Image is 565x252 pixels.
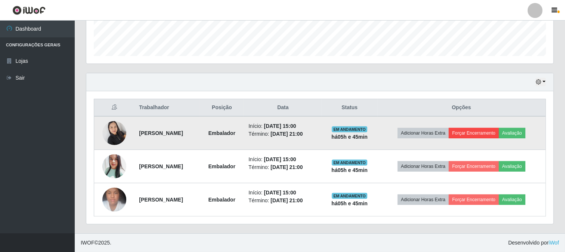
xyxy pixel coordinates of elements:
[398,161,449,172] button: Adicionar Horas Extra
[244,99,322,117] th: Data
[331,167,368,173] strong: há 05 h e 45 min
[139,197,183,203] strong: [PERSON_NAME]
[499,128,525,138] button: Avaliação
[331,200,368,206] strong: há 05 h e 45 min
[332,160,367,166] span: EM ANDAMENTO
[200,99,244,117] th: Posição
[81,239,111,247] span: © 2025 .
[102,117,126,149] img: 1722007663957.jpeg
[499,161,525,172] button: Avaliação
[248,197,317,205] li: Término:
[209,130,235,136] strong: Embalador
[499,194,525,205] button: Avaliação
[377,99,546,117] th: Opções
[264,156,296,162] time: [DATE] 15:00
[135,99,200,117] th: Trabalhador
[449,161,499,172] button: Forçar Encerramento
[12,6,46,15] img: CoreUI Logo
[271,131,303,137] time: [DATE] 21:00
[248,130,317,138] li: Término:
[102,184,126,215] img: 1736943745625.jpeg
[449,128,499,138] button: Forçar Encerramento
[549,240,559,246] a: iWof
[209,163,235,169] strong: Embalador
[508,239,559,247] span: Desenvolvido por
[332,193,367,199] span: EM ANDAMENTO
[139,163,183,169] strong: [PERSON_NAME]
[331,134,368,140] strong: há 05 h e 45 min
[264,190,296,196] time: [DATE] 15:00
[248,163,317,171] li: Término:
[264,123,296,129] time: [DATE] 15:00
[248,122,317,130] li: Início:
[271,164,303,170] time: [DATE] 21:00
[398,194,449,205] button: Adicionar Horas Extra
[322,99,377,117] th: Status
[102,152,126,181] img: 1748729241814.jpeg
[209,197,235,203] strong: Embalador
[398,128,449,138] button: Adicionar Horas Extra
[248,189,317,197] li: Início:
[81,240,95,246] span: IWOF
[248,156,317,163] li: Início:
[139,130,183,136] strong: [PERSON_NAME]
[449,194,499,205] button: Forçar Encerramento
[271,197,303,203] time: [DATE] 21:00
[332,126,367,132] span: EM ANDAMENTO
